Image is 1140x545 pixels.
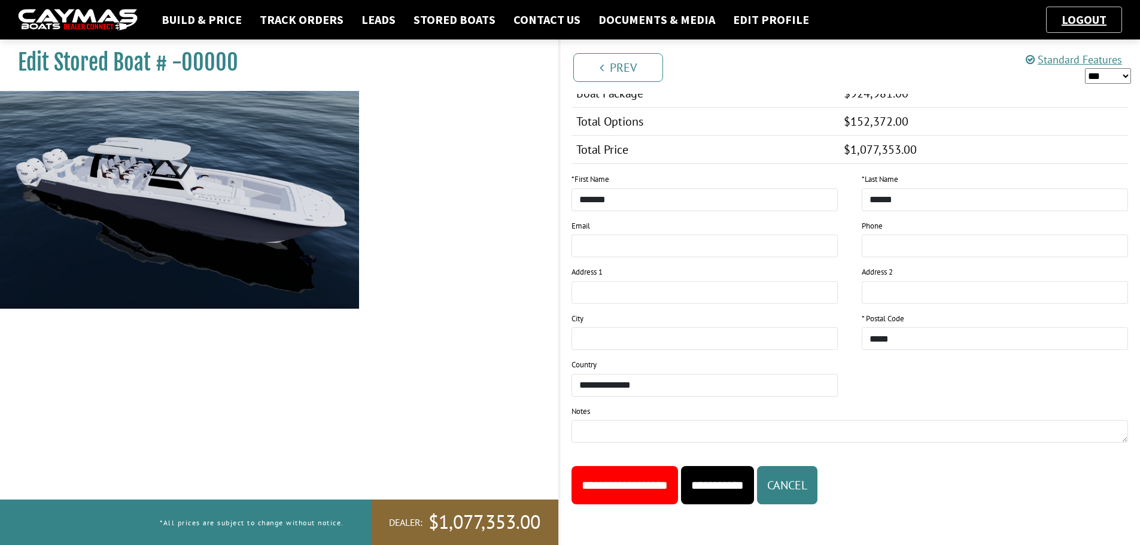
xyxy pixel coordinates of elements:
[862,220,883,232] label: Phone
[571,136,840,164] td: Total Price
[1056,12,1112,27] a: Logout
[592,12,721,28] a: Documents & Media
[156,12,248,28] a: Build & Price
[862,313,904,325] label: * Postal Code
[571,220,590,232] label: Email
[571,359,597,371] label: Country
[844,114,908,129] span: $152,372.00
[408,12,501,28] a: Stored Boats
[844,142,917,157] span: $1,077,353.00
[1026,53,1122,66] a: Standard Features
[571,108,840,136] td: Total Options
[507,12,586,28] a: Contact Us
[757,466,817,504] button: Cancel
[428,510,540,535] span: $1,077,353.00
[160,513,344,532] p: *All prices are subject to change without notice.
[355,12,402,28] a: Leads
[254,12,349,28] a: Track Orders
[371,500,558,545] a: Dealer:$1,077,353.00
[727,12,815,28] a: Edit Profile
[573,53,663,82] a: Prev
[862,173,898,185] label: Last Name
[571,173,609,185] label: First Name
[571,313,583,325] label: City
[571,266,603,278] label: Address 1
[571,406,590,418] label: Notes
[862,266,893,278] label: Address 2
[18,49,528,76] h1: Edit Stored Boat # -00000
[389,516,422,529] span: Dealer:
[18,9,138,31] img: caymas-dealer-connect-2ed40d3bc7270c1d8d7ffb4b79bf05adc795679939227970def78ec6f6c03838.gif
